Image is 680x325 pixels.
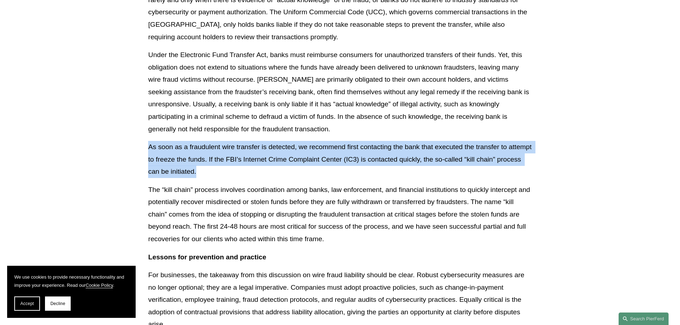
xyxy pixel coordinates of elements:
[7,266,136,318] section: Cookie banner
[148,253,266,261] strong: Lessons for prevention and practice
[148,141,532,178] p: As soon as a fraudulent wire transfer is detected, we recommend first contacting the bank that ex...
[14,273,129,289] p: We use cookies to provide necessary functionality and improve your experience. Read our .
[86,283,113,288] a: Cookie Policy
[148,49,532,135] p: Under the Electronic Fund Transfer Act, banks must reimburse consumers for unauthorized transfers...
[45,296,71,311] button: Decline
[50,301,65,306] span: Decline
[14,296,40,311] button: Accept
[619,313,669,325] a: Search this site
[20,301,34,306] span: Accept
[148,184,532,245] p: The “kill chain” process involves coordination among banks, law enforcement, and financial instit...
